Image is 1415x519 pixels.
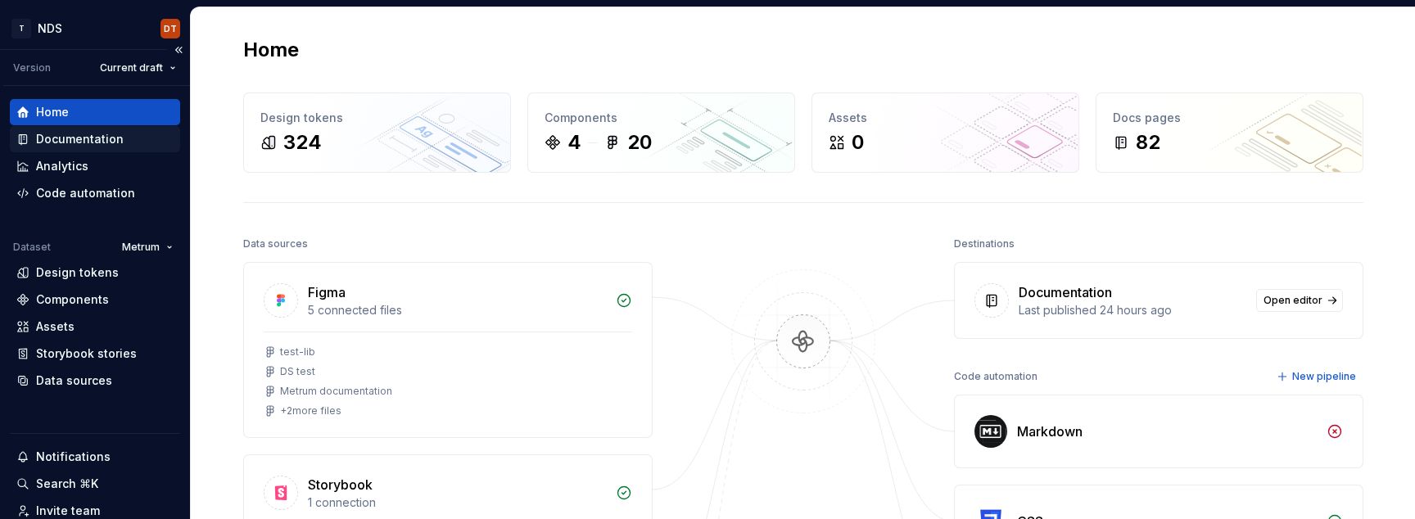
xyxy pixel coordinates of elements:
button: TNDSDT [3,11,187,46]
a: Design tokens324 [243,93,511,173]
a: Components [10,287,180,313]
a: Components420 [527,93,795,173]
a: Code automation [10,180,180,206]
div: Documentation [1019,282,1112,302]
a: Data sources [10,368,180,394]
div: Metrum documentation [280,385,392,398]
div: Design tokens [260,110,494,126]
span: New pipeline [1292,370,1356,383]
div: Data sources [243,232,308,255]
div: DS test [280,365,315,378]
div: Components [36,291,109,308]
div: 1 connection [308,494,606,511]
div: Assets [829,110,1062,126]
button: Metrum [115,236,180,259]
a: Assets0 [811,93,1079,173]
div: T [11,19,31,38]
div: Notifications [36,449,111,465]
div: test-lib [280,345,315,359]
a: Open editor [1256,289,1343,312]
button: Current draft [93,56,183,79]
div: Last published 24 hours ago [1019,302,1246,318]
span: Open editor [1264,294,1322,307]
a: Home [10,99,180,125]
a: Documentation [10,126,180,152]
a: Figma5 connected filestest-libDS testMetrum documentation+2more files [243,262,653,438]
div: Code automation [36,185,135,201]
a: Assets [10,314,180,340]
span: Current draft [100,61,163,74]
div: Figma [308,282,346,302]
div: 324 [283,129,322,156]
div: Search ⌘K [36,476,98,492]
span: Metrum [122,241,160,254]
a: Analytics [10,153,180,179]
div: Docs pages [1113,110,1346,126]
div: Storybook [308,475,373,494]
div: 20 [627,129,652,156]
div: 82 [1136,129,1160,156]
a: Storybook stories [10,341,180,367]
button: Search ⌘K [10,471,180,497]
div: + 2 more files [280,404,341,417]
div: Components [545,110,778,126]
button: Notifications [10,444,180,470]
div: Version [13,61,51,74]
div: 4 [567,129,581,156]
button: Collapse sidebar [167,38,190,61]
div: Dataset [13,241,51,254]
div: Invite team [36,503,100,519]
div: Data sources [36,372,112,389]
div: Storybook stories [36,345,137,362]
button: New pipeline [1272,365,1363,388]
h2: Home [243,37,299,63]
div: Markdown [1017,422,1083,441]
div: Home [36,104,69,120]
div: Analytics [36,158,88,174]
div: 0 [852,129,864,156]
a: Docs pages82 [1096,93,1363,173]
div: NDS [38,20,62,37]
a: Design tokens [10,259,180,286]
div: DT [164,22,177,35]
div: Code automation [954,365,1038,388]
div: Documentation [36,131,124,147]
div: Assets [36,318,75,335]
div: Design tokens [36,264,119,281]
div: 5 connected files [308,302,606,318]
div: Destinations [954,232,1015,255]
